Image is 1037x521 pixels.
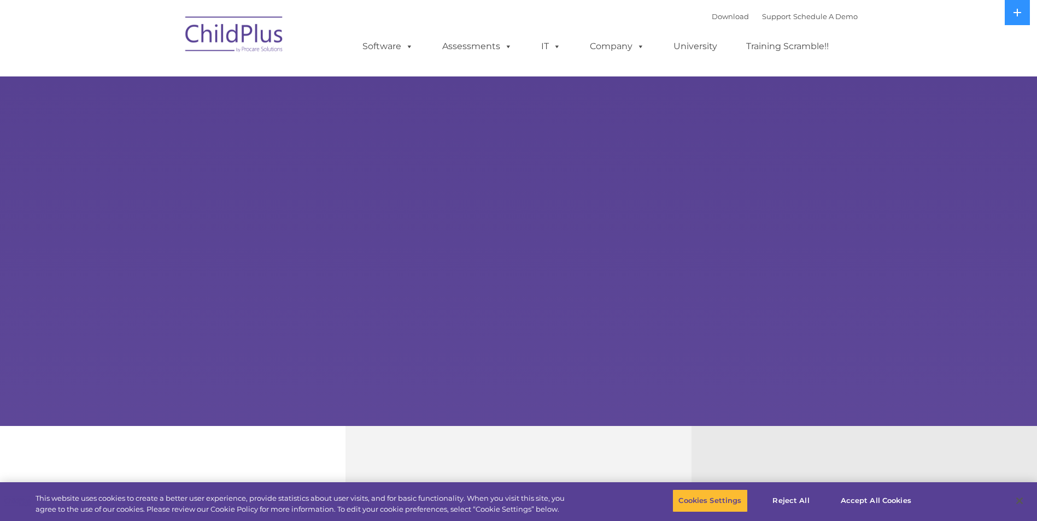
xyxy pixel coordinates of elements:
[712,12,858,21] font: |
[530,35,572,57] a: IT
[835,489,917,512] button: Accept All Cookies
[672,489,747,512] button: Cookies Settings
[180,9,289,63] img: ChildPlus by Procare Solutions
[431,35,523,57] a: Assessments
[712,12,749,21] a: Download
[663,35,728,57] a: University
[735,35,840,57] a: Training Scramble!!
[793,12,858,21] a: Schedule A Demo
[36,493,570,514] div: This website uses cookies to create a better user experience, provide statistics about user visit...
[762,12,791,21] a: Support
[757,489,825,512] button: Reject All
[351,35,424,57] a: Software
[1007,489,1032,513] button: Close
[579,35,655,57] a: Company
